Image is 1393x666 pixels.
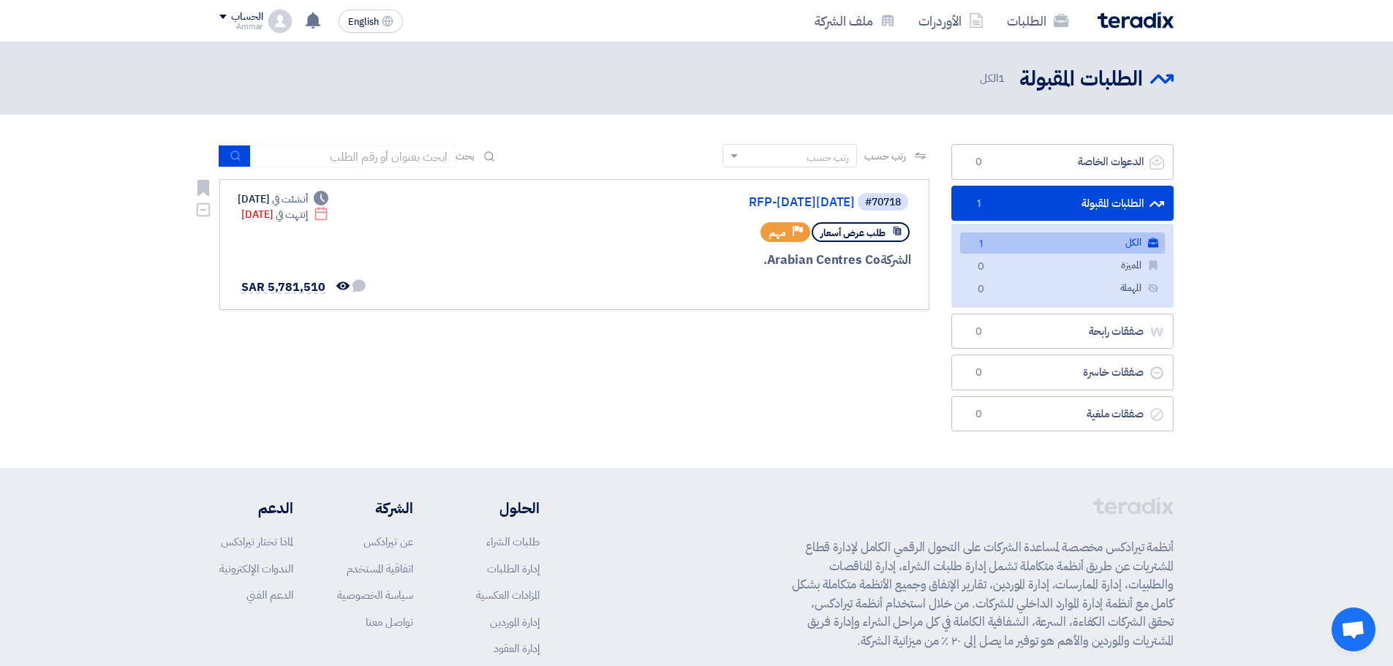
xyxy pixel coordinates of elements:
[241,279,325,296] span: SAR 5,781,510
[494,640,540,656] a: إدارة العقود
[238,192,328,207] div: [DATE]
[960,232,1165,254] a: الكل
[339,10,403,33] button: English
[960,255,1165,276] a: المميزة
[769,226,786,240] span: مهم
[951,355,1174,390] a: صفقات خاسرة0
[980,70,1008,87] span: الكل
[276,207,307,222] span: إنتهت في
[951,314,1174,349] a: صفقات رابحة0
[476,587,540,603] a: المزادات العكسية
[1098,12,1174,29] img: Teradix logo
[337,587,413,603] a: سياسة الخصوصية
[820,226,886,240] span: طلب عرض أسعار
[272,192,307,207] span: أنشئت في
[951,144,1174,180] a: الدعوات الخاصة0
[457,497,540,519] li: الحلول
[347,561,413,577] a: اتفاقية المستخدم
[951,396,1174,432] a: صفقات ملغية0
[490,614,540,630] a: إدارة الموردين
[907,4,995,38] a: الأوردرات
[970,366,987,380] span: 0
[456,148,475,164] span: بحث
[251,145,456,167] input: ابحث بعنوان أو رقم الطلب
[219,497,293,519] li: الدعم
[995,4,1080,38] a: الطلبات
[219,23,263,31] div: Ammar
[268,10,292,33] img: profile_test.png
[970,407,987,422] span: 0
[219,561,293,577] a: الندوات الإلكترونية
[487,561,540,577] a: إدارة الطلبات
[559,251,911,270] div: Arabian Centres Co.
[865,197,901,208] div: #70718
[1019,65,1143,94] h2: الطلبات المقبولة
[951,186,1174,222] a: الطلبات المقبولة1
[972,282,989,298] span: 0
[562,196,855,209] a: RFP-[DATE][DATE]
[486,534,540,550] a: طلبات الشراء
[972,260,989,275] span: 0
[998,70,1005,86] span: 1
[221,534,293,550] a: لماذا تختار تيرادكس
[348,17,379,27] span: English
[970,197,987,211] span: 1
[970,325,987,339] span: 0
[880,251,912,269] span: الشركة
[960,278,1165,299] a: المهملة
[1332,608,1375,651] a: Open chat
[864,148,906,164] span: رتب حسب
[970,155,987,170] span: 0
[792,538,1174,650] p: أنظمة تيرادكس مخصصة لمساعدة الشركات على التحول الرقمي الكامل لإدارة قطاع المشتريات عن طريق أنظمة ...
[803,4,907,38] a: ملف الشركة
[337,497,413,519] li: الشركة
[231,11,263,23] div: الحساب
[807,150,849,165] div: رتب حسب
[972,237,989,252] span: 1
[363,534,413,550] a: عن تيرادكس
[241,207,328,222] div: [DATE]
[246,587,293,603] a: الدعم الفني
[366,614,413,630] a: تواصل معنا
